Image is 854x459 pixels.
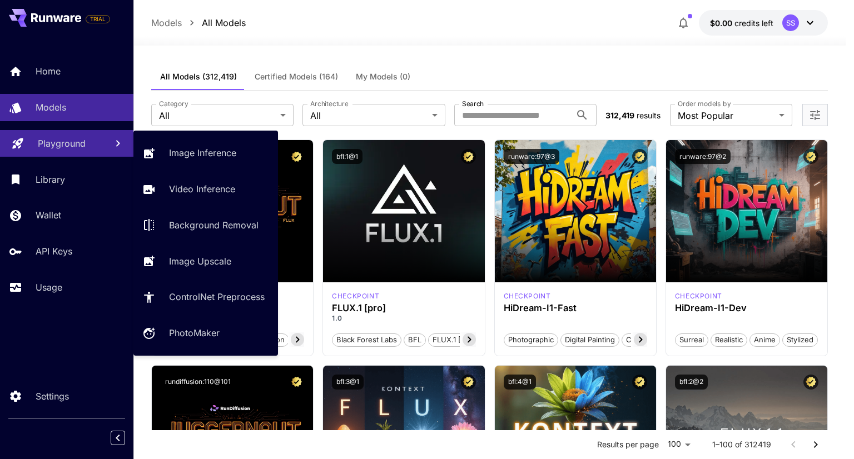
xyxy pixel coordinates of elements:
p: API Keys [36,245,72,258]
p: Background Removal [169,218,259,232]
span: All [159,109,276,122]
div: HiDream Dev [675,291,722,301]
a: Background Removal [133,212,278,239]
button: Certified Model – Vetted for best performance and includes a commercial license. [461,375,476,390]
div: SS [782,14,799,31]
span: results [637,111,661,120]
p: Video Inference [169,182,235,196]
p: Models [151,16,182,29]
button: bfl:3@1 [332,375,364,390]
p: Models [36,101,66,114]
p: checkpoint [504,291,551,301]
button: Certified Model – Vetted for best performance and includes a commercial license. [461,149,476,164]
p: Image Upscale [169,255,231,268]
span: BFL [404,335,425,346]
a: Image Upscale [133,247,278,275]
span: TRIAL [86,15,110,23]
button: Go to next page [805,433,827,456]
p: checkpoint [332,291,379,301]
span: Stylized [783,335,817,346]
span: My Models (0) [356,72,410,82]
button: Certified Model – Vetted for best performance and includes a commercial license. [803,149,818,164]
label: Category [159,99,188,108]
label: Order models by [678,99,731,108]
button: Open more filters [808,108,822,122]
p: Library [36,173,65,186]
h3: FLUX.1 [pro] [332,303,475,313]
a: Video Inference [133,176,278,203]
p: 1.0 [332,313,475,323]
button: Certified Model – Vetted for best performance and includes a commercial license. [289,149,304,164]
span: Most Popular [678,109,774,122]
span: Cinematic [622,335,664,346]
span: All Models (312,419) [160,72,237,82]
button: runware:97@2 [675,149,731,164]
button: bfl:2@2 [675,375,708,390]
a: PhotoMaker [133,320,278,347]
span: Surreal [676,335,708,346]
span: $0.00 [710,18,734,28]
p: Results per page [597,439,659,450]
button: rundiffusion:110@101 [161,375,235,390]
div: $0.00 [710,17,773,29]
p: 1–100 of 312419 [712,439,771,450]
span: credits left [734,18,773,28]
span: All [310,109,427,122]
button: Certified Model – Vetted for best performance and includes a commercial license. [289,375,304,390]
span: 312,419 [605,111,634,120]
p: PhotoMaker [169,326,220,340]
p: Home [36,64,61,78]
span: Photographic [504,335,558,346]
span: Digital Painting [561,335,619,346]
a: Image Inference [133,139,278,167]
span: Black Forest Labs [332,335,401,346]
div: 100 [663,436,694,452]
button: runware:97@3 [504,149,559,164]
p: checkpoint [675,291,722,301]
p: All Models [202,16,246,29]
button: bfl:4@1 [504,375,536,390]
p: ControlNet Preprocess [169,290,265,303]
span: Anime [750,335,779,346]
a: ControlNet Preprocess [133,283,278,311]
button: Certified Model – Vetted for best performance and includes a commercial license. [632,149,647,164]
h3: HiDream-I1-Fast [504,303,647,313]
button: Certified Model – Vetted for best performance and includes a commercial license. [632,375,647,390]
p: Playground [38,137,86,150]
span: FLUX.1 [pro] [429,335,479,346]
p: Wallet [36,208,61,222]
span: Realistic [711,335,747,346]
button: $0.00 [699,10,828,36]
label: Architecture [310,99,348,108]
span: Certified Models (164) [255,72,338,82]
nav: breadcrumb [151,16,246,29]
button: bfl:1@1 [332,149,363,164]
p: Usage [36,281,62,294]
p: Image Inference [169,146,236,159]
button: Certified Model – Vetted for best performance and includes a commercial license. [803,375,818,390]
h3: HiDream-I1-Dev [675,303,818,313]
div: fluxpro [332,291,379,301]
p: Settings [36,390,69,403]
span: Add your payment card to enable full platform functionality. [86,12,110,26]
label: Search [462,99,484,108]
div: Collapse sidebar [119,428,133,448]
button: Collapse sidebar [111,431,125,445]
div: HiDream Fast [504,291,551,301]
